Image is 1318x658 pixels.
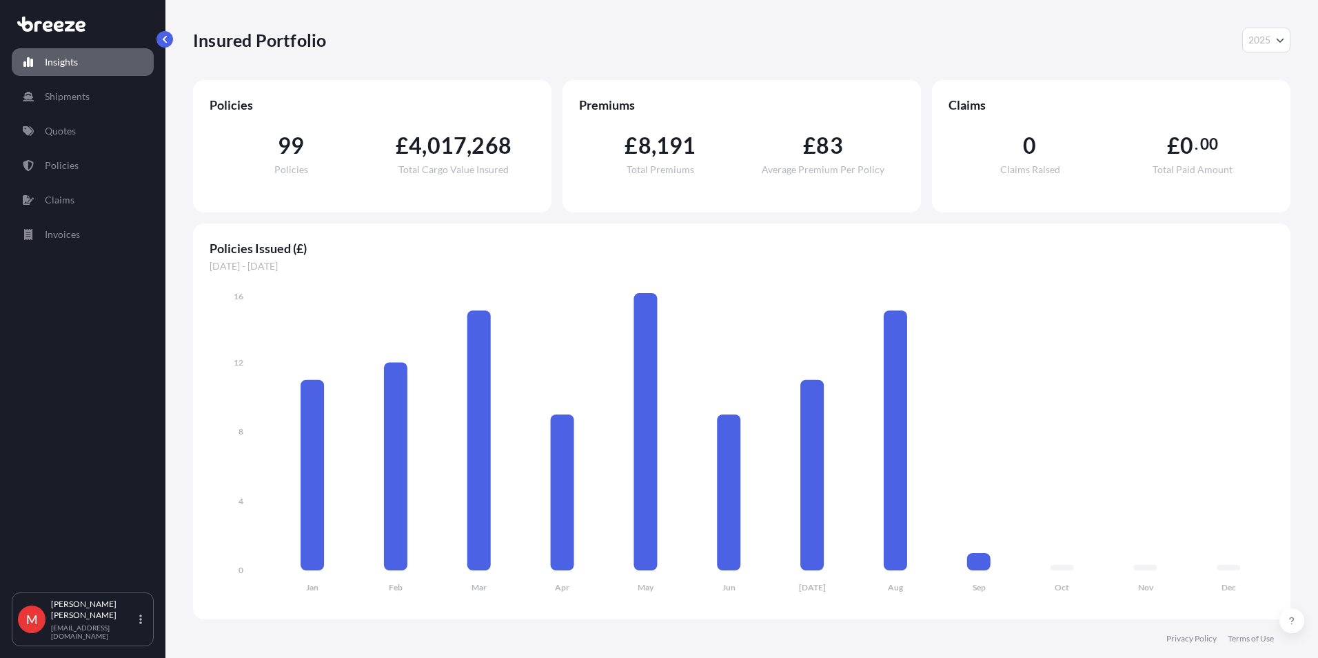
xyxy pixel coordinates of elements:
[12,48,154,76] a: Insights
[45,124,76,138] p: Quotes
[638,582,654,592] tspan: May
[239,496,243,506] tspan: 4
[1248,33,1270,47] span: 2025
[12,186,154,214] a: Claims
[799,582,826,592] tspan: [DATE]
[396,134,409,157] span: £
[45,193,74,207] p: Claims
[949,97,1274,113] span: Claims
[472,582,487,592] tspan: Mar
[234,291,243,301] tspan: 16
[274,165,308,175] span: Policies
[306,582,318,592] tspan: Jan
[278,134,304,157] span: 99
[45,159,79,172] p: Policies
[1228,633,1274,644] a: Terms of Use
[45,228,80,241] p: Invoices
[1221,582,1236,592] tspan: Dec
[210,259,1274,273] span: [DATE] - [DATE]
[555,582,569,592] tspan: Apr
[51,624,136,640] p: [EMAIL_ADDRESS][DOMAIN_NAME]
[389,582,403,592] tspan: Feb
[627,165,694,175] span: Total Premiums
[45,55,78,69] p: Insights
[1242,28,1290,52] button: Year Selector
[1000,165,1060,175] span: Claims Raised
[1200,139,1218,150] span: 00
[472,134,511,157] span: 268
[1195,139,1198,150] span: .
[1167,134,1180,157] span: £
[888,582,904,592] tspan: Aug
[210,240,1274,257] span: Policies Issued (£)
[816,134,842,157] span: 83
[638,134,651,157] span: 8
[12,221,154,248] a: Invoices
[467,134,472,157] span: ,
[1153,165,1233,175] span: Total Paid Amount
[1138,582,1154,592] tspan: Nov
[973,582,986,592] tspan: Sep
[12,152,154,179] a: Policies
[1055,582,1069,592] tspan: Oct
[239,426,243,437] tspan: 8
[45,90,90,103] p: Shipments
[579,97,904,113] span: Premiums
[12,117,154,145] a: Quotes
[210,97,535,113] span: Policies
[651,134,656,157] span: ,
[762,165,884,175] span: Average Premium Per Policy
[625,134,638,157] span: £
[422,134,427,157] span: ,
[193,29,326,51] p: Insured Portfolio
[409,134,422,157] span: 4
[12,83,154,110] a: Shipments
[1180,134,1193,157] span: 0
[398,165,509,175] span: Total Cargo Value Insured
[427,134,467,157] span: 017
[1166,633,1217,644] a: Privacy Policy
[26,612,38,626] span: M
[239,565,243,575] tspan: 0
[1023,134,1036,157] span: 0
[803,134,816,157] span: £
[234,357,243,368] tspan: 12
[51,599,136,621] p: [PERSON_NAME] [PERSON_NAME]
[722,582,736,592] tspan: Jun
[656,134,696,157] span: 191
